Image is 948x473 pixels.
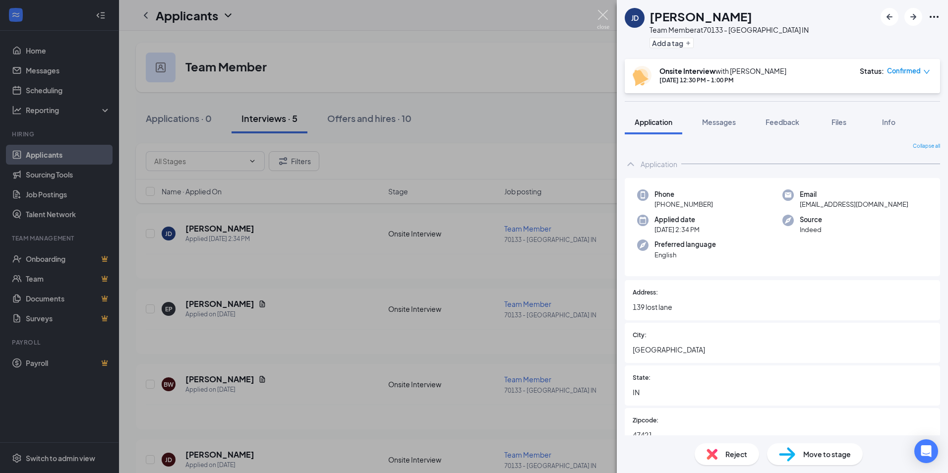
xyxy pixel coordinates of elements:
[650,25,809,35] div: Team Member at 70133 - [GEOGRAPHIC_DATA] IN
[923,68,930,75] span: down
[881,8,898,26] button: ArrowLeftNew
[800,199,908,209] span: [EMAIL_ADDRESS][DOMAIN_NAME]
[884,11,895,23] svg: ArrowLeftNew
[633,301,932,312] span: 139 lost lane
[913,142,940,150] span: Collapse all
[659,66,715,75] b: Onsite Interview
[914,439,938,463] div: Open Intercom Messenger
[633,331,647,340] span: City:
[625,158,637,170] svg: ChevronUp
[685,40,691,46] svg: Plus
[882,118,895,126] span: Info
[860,66,884,76] div: Status :
[633,344,932,355] span: [GEOGRAPHIC_DATA]
[633,416,658,425] span: Zipcode:
[725,449,747,460] span: Reject
[635,118,672,126] span: Application
[904,8,922,26] button: ArrowRight
[766,118,799,126] span: Feedback
[654,199,713,209] span: [PHONE_NUMBER]
[631,13,639,23] div: JD
[650,8,752,25] h1: [PERSON_NAME]
[800,225,822,235] span: Indeed
[654,239,716,249] span: Preferred language
[800,215,822,225] span: Source
[907,11,919,23] svg: ArrowRight
[887,66,921,76] span: Confirmed
[654,189,713,199] span: Phone
[654,225,700,235] span: [DATE] 2:34 PM
[633,387,932,398] span: IN
[702,118,736,126] span: Messages
[641,159,677,169] div: Application
[831,118,846,126] span: Files
[633,373,651,383] span: State:
[800,189,908,199] span: Email
[659,76,786,84] div: [DATE] 12:30 PM - 1:00 PM
[928,11,940,23] svg: Ellipses
[803,449,851,460] span: Move to stage
[659,66,786,76] div: with [PERSON_NAME]
[633,429,932,440] span: 47421
[650,38,694,48] button: PlusAdd a tag
[654,215,700,225] span: Applied date
[633,288,658,297] span: Address:
[654,250,716,260] span: English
